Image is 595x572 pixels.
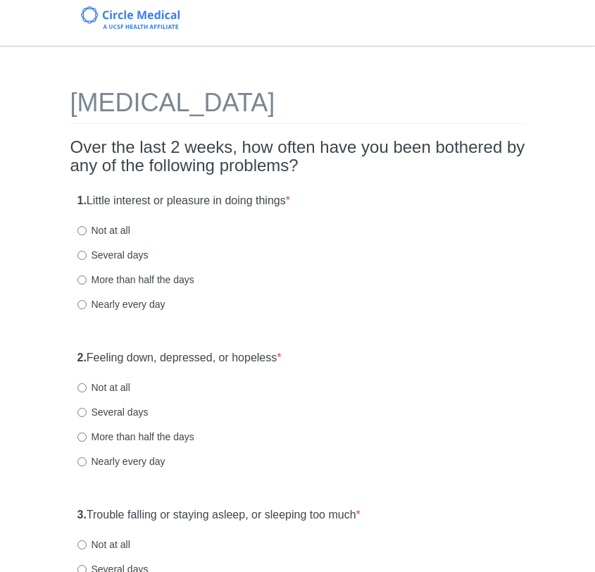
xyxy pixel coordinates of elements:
label: Nearly every day [77,297,165,311]
strong: 2. [77,352,87,363]
label: Not at all [77,223,130,237]
label: More than half the days [77,430,194,444]
input: Several days [77,408,87,417]
strong: 1. [77,194,87,206]
input: Not at all [77,226,87,235]
label: Little interest or pleasure in doing things [77,193,290,209]
img: Circle Medical Logo [81,6,180,29]
input: More than half the days [77,275,87,285]
label: Several days [77,248,149,262]
input: Not at all [77,540,87,549]
input: Several days [77,251,87,260]
label: Several days [77,405,149,419]
label: Feeling down, depressed, or hopeless [77,350,282,366]
label: More than half the days [77,273,194,287]
h1: [MEDICAL_DATA] [70,89,525,124]
h2: Over the last 2 weeks, how often have you been bothered by any of the following problems? [70,138,525,175]
strong: 3. [77,509,87,521]
label: Nearly every day [77,454,165,468]
input: More than half the days [77,433,87,442]
input: Not at all [77,383,87,392]
label: Not at all [77,380,130,394]
input: Nearly every day [77,300,87,309]
label: Trouble falling or staying asleep, or sleeping too much [77,507,361,523]
label: Not at all [77,537,130,552]
input: Nearly every day [77,457,87,466]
